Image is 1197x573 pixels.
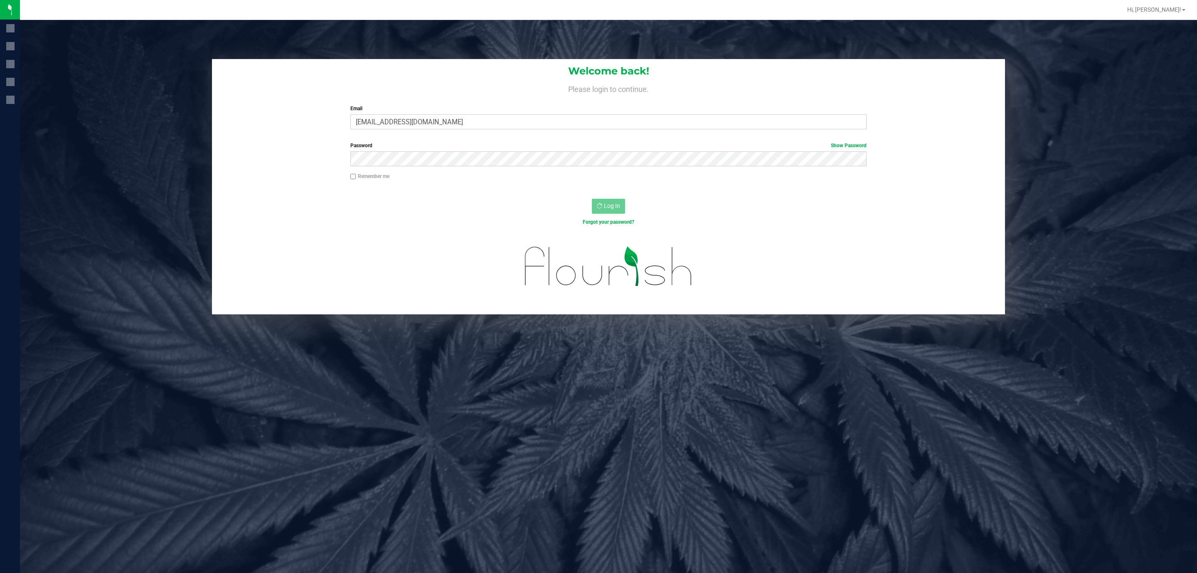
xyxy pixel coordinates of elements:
h1: Welcome back! [212,66,1005,77]
img: flourish_logo.svg [510,235,708,298]
span: Log In [604,203,620,209]
span: Hi, [PERSON_NAME]! [1127,6,1181,13]
label: Remember me [350,173,389,180]
label: Email [350,105,867,112]
span: Password [350,143,372,148]
a: Forgot your password? [583,219,634,225]
button: Log In [592,199,625,214]
input: Remember me [350,174,356,180]
h4: Please login to continue. [212,83,1005,93]
a: Show Password [831,143,867,148]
